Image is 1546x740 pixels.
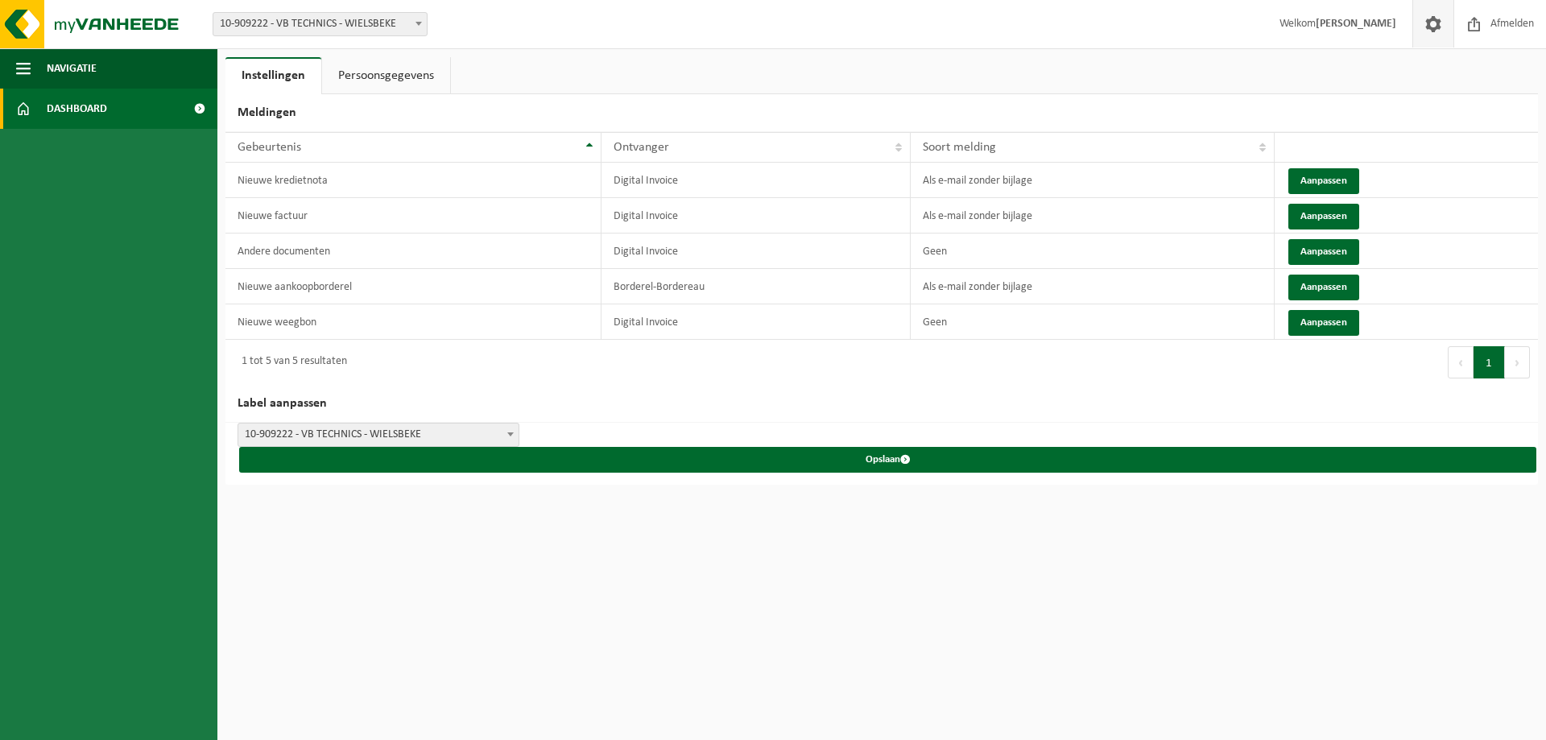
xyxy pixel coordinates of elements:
td: Geen [911,234,1275,269]
button: Aanpassen [1288,168,1359,194]
button: Aanpassen [1288,310,1359,336]
td: Nieuwe kredietnota [225,163,601,198]
span: Gebeurtenis [238,141,301,154]
h2: Label aanpassen [225,385,1538,423]
span: Dashboard [47,89,107,129]
a: Persoonsgegevens [322,57,450,94]
span: Navigatie [47,48,97,89]
td: Nieuwe weegbon [225,304,601,340]
td: Digital Invoice [601,304,911,340]
span: Ontvanger [614,141,669,154]
span: 10-909222 - VB TECHNICS - WIELSBEKE [213,13,427,35]
td: Geen [911,304,1275,340]
td: Digital Invoice [601,198,911,234]
td: Als e-mail zonder bijlage [911,163,1275,198]
button: Aanpassen [1288,239,1359,265]
td: Als e-mail zonder bijlage [911,198,1275,234]
button: Opslaan [239,447,1536,473]
button: 1 [1474,346,1505,378]
button: Aanpassen [1288,204,1359,229]
h2: Meldingen [225,94,1538,132]
div: 1 tot 5 van 5 resultaten [234,348,347,377]
span: Soort melding [923,141,996,154]
td: Borderel-Bordereau [601,269,911,304]
span: 10-909222 - VB TECHNICS - WIELSBEKE [238,424,519,446]
button: Next [1505,346,1530,378]
a: Instellingen [225,57,321,94]
td: Andere documenten [225,234,601,269]
button: Aanpassen [1288,275,1359,300]
td: Nieuwe aankoopborderel [225,269,601,304]
strong: [PERSON_NAME] [1316,18,1396,30]
button: Previous [1448,346,1474,378]
td: Digital Invoice [601,234,911,269]
td: Als e-mail zonder bijlage [911,269,1275,304]
td: Digital Invoice [601,163,911,198]
span: 10-909222 - VB TECHNICS - WIELSBEKE [213,12,428,36]
td: Nieuwe factuur [225,198,601,234]
span: 10-909222 - VB TECHNICS - WIELSBEKE [238,423,519,447]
